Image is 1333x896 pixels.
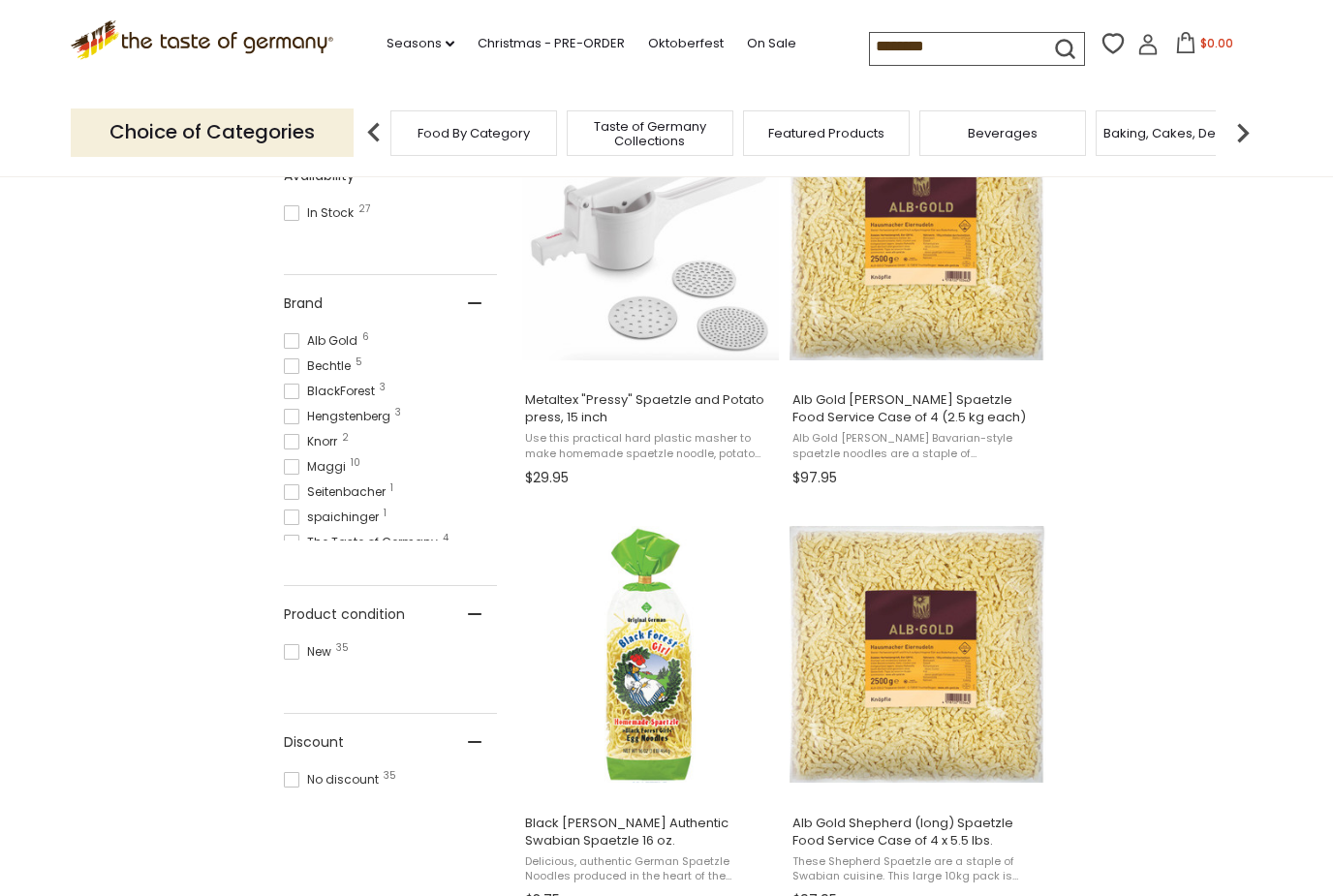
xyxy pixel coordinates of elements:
span: 5 [356,357,362,367]
p: Choice of Categories [71,108,354,156]
button: $0.00 [1162,32,1245,61]
span: Use this practical hard plastic masher to make homemade spaetzle noodle, potato pancakes, passate... [525,431,776,461]
span: 27 [358,204,370,214]
span: These Shepherd Spaetzle are a staple of Swabian cuisine. This large 10kg pack is perfect for rest... [792,854,1043,884]
span: 1 [390,483,393,493]
a: Oktoberfest [648,33,724,54]
a: Metaltex [522,86,779,493]
span: 6 [362,332,369,342]
span: spaichinger [284,509,385,526]
span: $0.00 [1200,35,1233,51]
img: Metaltex Pressy [522,104,779,360]
img: previous arrow [355,113,393,152]
span: Discount [284,732,344,753]
a: Alb Gold Knoepfle Spaetzle Food Service Case of 4 (2.5 kg each) [790,86,1046,493]
span: In Stock [284,204,359,222]
span: 3 [380,383,386,392]
span: 4 [443,534,449,543]
span: Maggi [284,458,352,476]
span: Seitenbacher [284,483,391,501]
a: Food By Category [418,126,530,140]
span: Hengstenberg [284,408,396,425]
span: $29.95 [525,468,569,488]
span: Bechtle [284,357,356,375]
span: 35 [336,643,349,653]
span: The Taste of Germany [284,534,444,551]
a: Baking, Cakes, Desserts [1103,126,1254,140]
span: 35 [384,771,396,781]
span: Alb Gold Shepherd (long) Spaetzle Food Service Case of 4 x 5.5 lbs. [792,815,1043,850]
span: Brand [284,294,323,314]
span: No discount [284,771,385,788]
a: Seasons [387,33,454,54]
span: Black [PERSON_NAME] Authentic Swabian Spaetzle 16 oz. [525,815,776,850]
img: next arrow [1224,113,1262,152]
a: Featured Products [768,126,884,140]
span: Delicious, authentic German Spaetzle Noodles produced in the heart of the [GEOGRAPHIC_DATA]. Perf... [525,854,776,884]
a: On Sale [747,33,796,54]
span: Alb Gold [PERSON_NAME] Bavarian-style spaetzle noodles are a staple of Bavarian/Southwest German ... [792,431,1043,461]
img: Black Forest Girl Authentic Spaetzle [522,526,779,783]
a: Beverages [968,126,1038,140]
span: 1 [384,509,387,518]
a: Christmas - PRE-ORDER [478,33,625,54]
span: Alb Gold [284,332,363,350]
span: 10 [351,458,360,468]
span: $97.95 [792,468,837,488]
span: 3 [395,408,401,417]
span: Product condition [284,604,405,625]
a: Taste of Germany Collections [573,119,728,148]
span: Knorr [284,433,343,450]
span: Metaltex "Pressy" Spaetzle and Potato press, 15 inch [525,391,776,426]
span: 2 [342,433,349,443]
span: Alb Gold [PERSON_NAME] Spaetzle Food Service Case of 4 (2.5 kg each) [792,391,1043,426]
span: New [284,643,337,661]
span: BlackForest [284,383,381,400]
